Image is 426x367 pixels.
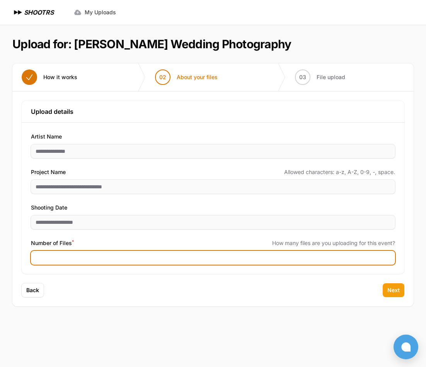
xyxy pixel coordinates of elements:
[394,335,418,359] button: Open chat window
[12,8,24,17] img: SHOOTRS
[31,132,62,141] span: Artist Name
[31,203,67,212] span: Shooting Date
[299,73,306,81] span: 03
[26,286,39,294] span: Back
[383,283,404,297] button: Next
[159,73,166,81] span: 02
[85,8,116,16] span: My Uploads
[146,63,227,91] button: 02 About your files
[387,286,400,294] span: Next
[177,73,218,81] span: About your files
[31,167,66,177] span: Project Name
[286,63,354,91] button: 03 File upload
[31,107,395,116] h3: Upload details
[31,238,74,248] span: Number of Files
[12,8,54,17] a: SHOOTRS SHOOTRS
[24,8,54,17] h1: SHOOTRS
[272,239,395,247] span: How many files are you uploading for this event?
[69,5,121,19] a: My Uploads
[12,37,291,51] h1: Upload for: [PERSON_NAME] Wedding Photography
[43,73,77,81] span: How it works
[284,168,395,176] span: Allowed characters: a-z, A-Z, 0-9, -, space.
[12,63,87,91] button: How it works
[22,283,44,297] button: Back
[317,73,345,81] span: File upload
